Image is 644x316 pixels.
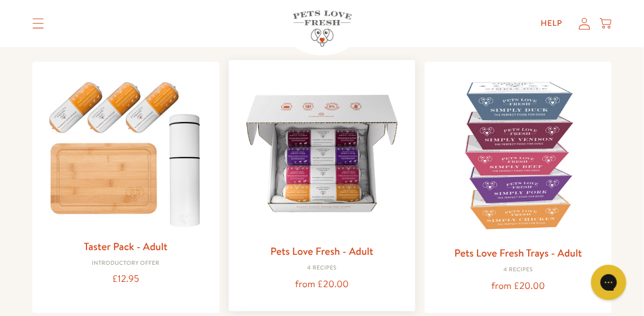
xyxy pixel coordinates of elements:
a: Taster Pack - Adult [84,239,168,254]
div: 4 Recipes [434,267,602,274]
div: Introductory Offer [42,260,210,267]
img: Pets Love Fresh - Adult [238,69,406,238]
div: from £20.00 [434,278,602,294]
a: Pets Love Fresh - Adult [271,244,373,258]
a: Pets Love Fresh Trays - Adult [455,245,582,260]
div: £12.95 [42,271,210,287]
iframe: Gorgias live chat messenger [585,261,632,304]
summary: Translation missing: en.sections.header.menu [23,9,54,38]
img: Pets Love Fresh Trays - Adult [434,71,602,240]
div: 4 Recipes [238,265,406,272]
img: Taster Pack - Adult [42,71,210,232]
div: from £20.00 [238,277,406,292]
img: Pets Love Fresh [293,11,352,46]
a: Help [532,12,572,35]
